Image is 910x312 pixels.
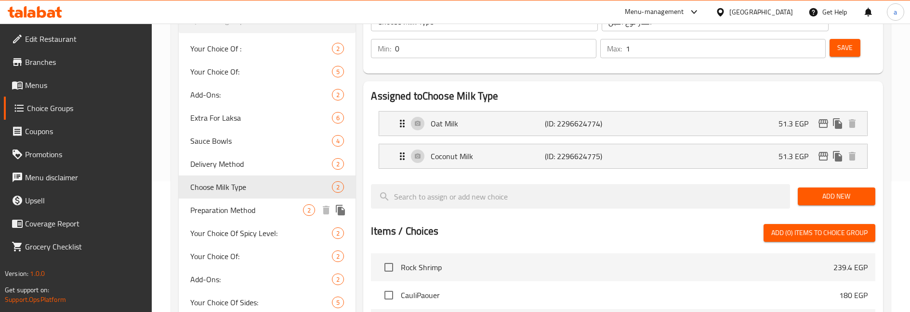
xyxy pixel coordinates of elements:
[4,189,152,212] a: Upsell
[190,274,332,285] span: Add-Ons:
[332,160,343,169] span: 2
[332,250,344,262] div: Choices
[545,150,621,162] p: (ID: 2296624775)
[379,112,867,136] div: Expand
[831,116,845,131] button: duplicate
[845,149,859,163] button: delete
[332,113,343,123] span: 6
[839,289,868,301] p: 180 EGP
[332,112,344,124] div: Choices
[431,118,545,129] p: Oat Milk
[371,107,875,140] li: Expand
[5,293,66,306] a: Support.OpsPlatform
[319,203,333,217] button: delete
[30,267,45,280] span: 1.0.0
[332,298,343,307] span: 5
[4,97,152,120] a: Choice Groups
[332,43,344,54] div: Choices
[805,190,868,202] span: Add New
[833,262,868,273] p: 239.4 EGP
[190,250,332,262] span: Your Choice Of:
[179,199,356,222] div: Preparation Method2deleteduplicate
[179,83,356,106] div: Add-Ons:2
[303,206,315,215] span: 2
[778,118,816,129] p: 51.3 EGP
[379,257,399,277] span: Select choice
[401,262,833,273] span: Rock Shrimp
[179,129,356,152] div: Sauce Bowls4
[190,66,332,77] span: Your Choice Of:
[25,125,144,137] span: Coupons
[25,172,144,183] span: Menu disclaimer
[25,56,144,68] span: Branches
[332,90,343,100] span: 2
[190,204,303,216] span: Preparation Method
[303,204,315,216] div: Choices
[332,227,344,239] div: Choices
[4,166,152,189] a: Menu disclaimer
[25,33,144,45] span: Edit Restaurant
[179,60,356,83] div: Your Choice Of:5
[25,195,144,206] span: Upsell
[179,175,356,199] div: Choose Milk Type2
[378,43,391,54] p: Min:
[332,135,344,147] div: Choices
[625,6,684,18] div: Menu-management
[332,181,344,193] div: Choices
[837,42,853,54] span: Save
[179,152,356,175] div: Delivery Method2
[4,74,152,97] a: Menus
[25,79,144,91] span: Menus
[27,102,144,114] span: Choice Groups
[179,37,356,60] div: Your Choice Of :2
[332,66,344,77] div: Choices
[332,252,343,261] span: 2
[379,285,399,305] span: Select choice
[190,297,332,308] span: Your Choice Of Sides:
[831,149,845,163] button: duplicate
[771,227,868,239] span: Add (0) items to choice group
[190,135,332,147] span: Sauce Bowls
[179,268,356,291] div: Add-Ons:2
[332,297,344,308] div: Choices
[179,222,356,245] div: Your Choice Of Spicy Level:2
[371,184,790,209] input: search
[332,89,344,100] div: Choices
[332,275,343,284] span: 2
[371,140,875,173] li: Expand
[333,203,348,217] button: duplicate
[25,218,144,229] span: Coverage Report
[190,43,332,54] span: Your Choice Of :
[332,44,343,53] span: 2
[4,235,152,258] a: Grocery Checklist
[332,229,343,238] span: 2
[431,150,545,162] p: Coconut Milk
[332,274,344,285] div: Choices
[332,67,343,76] span: 5
[25,241,144,252] span: Grocery Checklist
[5,267,28,280] span: Version:
[607,43,622,54] p: Max:
[190,181,332,193] span: Choose Milk Type
[798,187,875,205] button: Add New
[190,112,332,124] span: Extra For Laksa
[332,137,343,146] span: 4
[190,227,332,239] span: Your Choice Of Spicy Level:
[332,183,343,192] span: 2
[5,284,49,296] span: Get support on:
[816,149,831,163] button: edit
[4,120,152,143] a: Coupons
[401,289,839,301] span: CauliPaouer
[4,143,152,166] a: Promotions
[4,27,152,50] a: Edit Restaurant
[778,150,816,162] p: 51.3 EGP
[25,149,144,160] span: Promotions
[332,158,344,170] div: Choices
[816,116,831,131] button: edit
[179,245,356,268] div: Your Choice Of:2
[4,212,152,235] a: Coverage Report
[545,118,621,129] p: (ID: 2296624774)
[379,144,867,168] div: Expand
[764,224,875,242] button: Add (0) items to choice group
[179,106,356,129] div: Extra For Laksa6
